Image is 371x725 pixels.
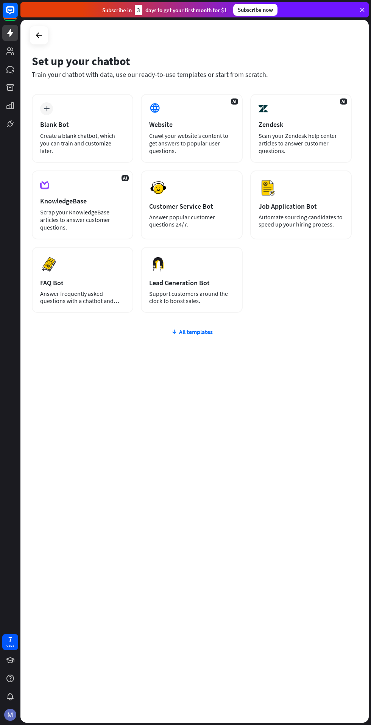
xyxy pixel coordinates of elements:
[40,278,125,287] div: FAQ Bot
[32,70,352,79] div: Train your chatbot with data, use our ready-to-use templates or start from scratch.
[8,636,12,643] div: 7
[40,197,125,205] div: KnowledgeBase
[2,634,18,650] a: 7 days
[259,132,343,155] div: Scan your Zendesk help center articles to answer customer questions.
[259,214,343,228] div: Automate sourcing candidates to speed up your hiring process.
[259,120,343,129] div: Zendesk
[135,5,142,15] div: 3
[32,328,352,336] div: All templates
[6,643,14,648] div: days
[40,132,125,155] div: Create a blank chatbot, which you can train and customize later.
[149,290,234,305] div: Support customers around the clock to boost sales.
[259,202,343,211] div: Job Application Bot
[149,202,234,211] div: Customer Service Bot
[340,98,347,105] span: AI
[102,5,227,15] div: Subscribe in days to get your first month for $1
[149,214,234,228] div: Answer popular customer questions 24/7.
[32,54,352,68] div: Set up your chatbot
[40,290,125,305] div: Answer frequently asked questions with a chatbot and save your time.
[149,278,234,287] div: Lead Generation Bot
[149,132,234,155] div: Crawl your website’s content to get answers to popular user questions.
[233,4,277,16] div: Subscribe now
[231,98,238,105] span: AI
[40,120,125,129] div: Blank Bot
[40,208,125,231] div: Scrap your KnowledgeBase articles to answer customer questions.
[149,120,234,129] div: Website
[44,106,50,111] i: plus
[122,175,129,181] span: AI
